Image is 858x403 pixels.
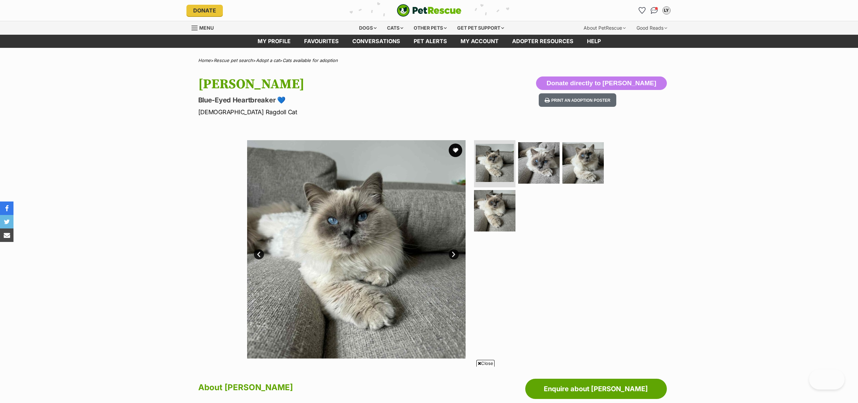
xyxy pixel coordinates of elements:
a: Enquire about [PERSON_NAME] [525,379,667,399]
h2: About [PERSON_NAME] [198,380,477,395]
button: favourite [449,144,462,157]
p: Blue-Eyed Heartbreaker 💙 [198,95,483,105]
div: Other pets [409,21,451,35]
a: conversations [346,35,407,48]
button: Donate directly to [PERSON_NAME] [536,76,667,90]
div: About PetRescue [579,21,630,35]
a: Next [449,249,459,259]
a: My account [454,35,505,48]
span: Menu [199,25,214,31]
ul: Account quick links [637,5,672,16]
button: Print an adoption poster [539,93,616,107]
img: Photo of Albert [518,142,560,184]
a: Favourites [637,5,648,16]
a: Cats available for adoption [283,58,338,63]
img: Photo of Albert [474,190,515,231]
span: Close [476,360,495,367]
a: Conversations [649,5,660,16]
p: [DEMOGRAPHIC_DATA] Ragdoll Cat [198,107,483,117]
a: Rescue pet search [214,58,253,63]
a: Prev [254,249,264,259]
div: Dogs [354,21,381,35]
a: Pet alerts [407,35,454,48]
img: Photo of Albert [476,144,514,182]
div: Cats [382,21,408,35]
h1: [PERSON_NAME] [198,76,483,92]
a: Help [580,35,608,48]
a: Adopter resources [505,35,580,48]
div: LY [663,7,670,14]
a: PetRescue [397,4,462,17]
img: Photo of Albert [562,142,604,184]
img: logo-cat-932fe2b9b8326f06289b0f2fb663e598f794de774fb13d1741a6617ecf9a85b4.svg [397,4,462,17]
button: My account [661,5,672,16]
a: Home [198,58,211,63]
div: Good Reads [632,21,672,35]
a: Favourites [297,35,346,48]
a: My profile [251,35,297,48]
iframe: Help Scout Beacon - Open [809,369,845,390]
img: chat-41dd97257d64d25036548639549fe6c8038ab92f7586957e7f3b1b290dea8141.svg [651,7,658,14]
iframe: Advertisement [266,369,593,400]
a: Menu [191,21,218,33]
img: Photo of Albert [247,140,466,359]
a: Adopt a cat [256,58,279,63]
a: Donate [186,5,223,16]
div: Get pet support [452,21,509,35]
div: > > > [181,58,677,63]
